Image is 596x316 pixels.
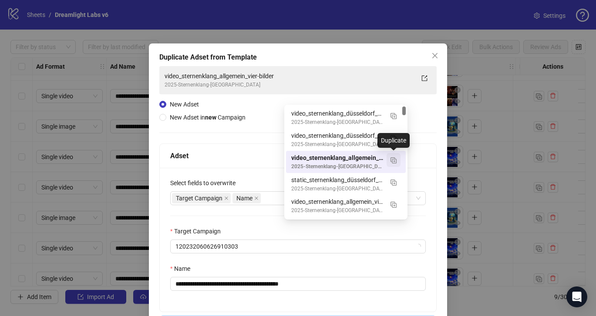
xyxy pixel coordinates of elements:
div: video_sternenklang_düsseldorf_stern-cartoon-animation [286,106,406,129]
div: 2025-Sternenklang-[GEOGRAPHIC_DATA] [291,140,383,149]
span: New Adset in Campaign [170,114,246,121]
button: Duplicate [387,153,401,167]
div: 2025-Sternenklang-[GEOGRAPHIC_DATA] [291,163,383,171]
label: Select fields to overwrite [170,178,241,188]
button: Duplicate [387,175,401,189]
div: Adset [170,150,426,161]
div: Duplicate [377,133,410,148]
button: Close [428,49,442,63]
span: Name [236,193,253,203]
span: 120232060626910303 [175,240,421,253]
div: 2025-Sternenklang-[GEOGRAPHIC_DATA] [291,118,383,126]
div: 2025-Sternenklang-[GEOGRAPHIC_DATA] [291,185,383,193]
div: video_sternenklang_allgemein_vier-bilder [286,195,406,217]
div: video_sternenklang_düsseldorf_mutter-sohn-screen-animation [286,129,406,151]
span: close [254,196,259,200]
div: Open Intercom Messenger [566,286,587,307]
span: close [224,196,229,200]
div: Duplicate Adset from Template [159,52,437,63]
div: video_sternenklang_allgemein_vier-bilder [291,197,383,206]
div: video_sternenklang_allgemein_vier-bilder [286,151,406,173]
div: static_sternenklang_düsseldorf_sitting-bewertung [286,173,406,195]
strong: new [205,114,216,121]
img: Duplicate [391,202,397,208]
div: static_sternenklang_düsseldorf_sitting-bewertung [291,175,383,185]
div: video_sternenklang_düsseldorf_mutter-[PERSON_NAME]-screen-animation [291,131,383,140]
span: New Adset [170,101,199,108]
div: video_sternenklang_allgemein_vier-bilder [291,153,383,163]
img: Duplicate [391,180,397,186]
div: video_sternenklang_allgemein_vier-bilder [286,217,406,239]
div: 2025-Sternenklang-[GEOGRAPHIC_DATA] [165,81,414,89]
button: Duplicate [387,197,401,211]
input: Name [170,277,426,291]
span: Target Campaign [172,193,231,203]
span: export [421,75,428,81]
button: Duplicate [387,109,401,123]
div: 2025-Sternenklang-[GEOGRAPHIC_DATA] [291,206,383,215]
span: Name [232,193,261,203]
label: Name [170,264,196,273]
label: Target Campaign [170,226,226,236]
div: video_sternenklang_düsseldorf_stern-cartoon-animation [291,109,383,118]
img: Duplicate [391,157,397,163]
span: Target Campaign [176,193,222,203]
span: close [431,52,438,59]
img: Duplicate [391,113,397,119]
button: Duplicate [387,131,401,145]
div: video_sternenklang_allgemein_vier-bilder [165,71,414,81]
